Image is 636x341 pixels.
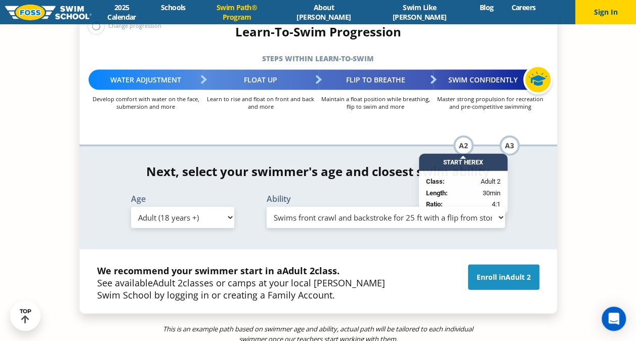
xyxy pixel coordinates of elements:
[426,189,448,197] strong: Length:
[318,95,433,110] p: Maintain a float position while breathing, flip to swim and more
[79,164,557,179] h4: Next, select your swimmer's age and closest swim ability
[97,265,340,277] strong: We recommend your swimmer start in a class.
[483,188,500,198] span: 30min
[468,265,539,290] a: Enroll inAdult 2
[282,265,315,277] span: Adult 2
[203,70,318,90] div: Float Up
[203,95,318,110] p: Learn to rise and float on front and back and more
[79,25,557,39] h4: Learn-To-Swim Progression
[505,272,531,282] span: Adult 2
[368,3,471,22] a: Swim Like [PERSON_NAME]
[318,70,433,90] div: Flip to Breathe
[131,195,234,203] label: Age
[152,3,194,12] a: Schools
[426,178,445,185] strong: Class:
[5,5,92,20] img: FOSS Swim School Logo
[88,17,161,35] div: Change progression
[602,307,626,331] div: Open Intercom Messenger
[97,265,389,301] p: See available classes or camps at your local [PERSON_NAME] Swim School by logging in or creating ...
[433,95,548,110] p: Master strong propulsion for recreation and pre-competitive swimming
[433,70,548,90] div: Swim Confidently
[481,177,500,187] span: Adult 2
[453,136,474,156] div: A2
[79,52,557,66] h5: Steps within Learn-to-Swim
[20,308,31,324] div: TOP
[92,3,152,22] a: 2025 Calendar
[419,154,507,171] div: Start Here
[499,136,520,156] div: A3
[267,195,505,203] label: Ability
[194,3,279,22] a: Swim Path® Program
[89,70,203,90] div: Water Adjustment
[279,3,368,22] a: About [PERSON_NAME]
[153,277,183,289] span: Adult 2
[89,95,203,110] p: Develop comfort with water on the face, submersion and more
[479,159,483,166] span: X
[502,3,544,12] a: Careers
[471,3,502,12] a: Blog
